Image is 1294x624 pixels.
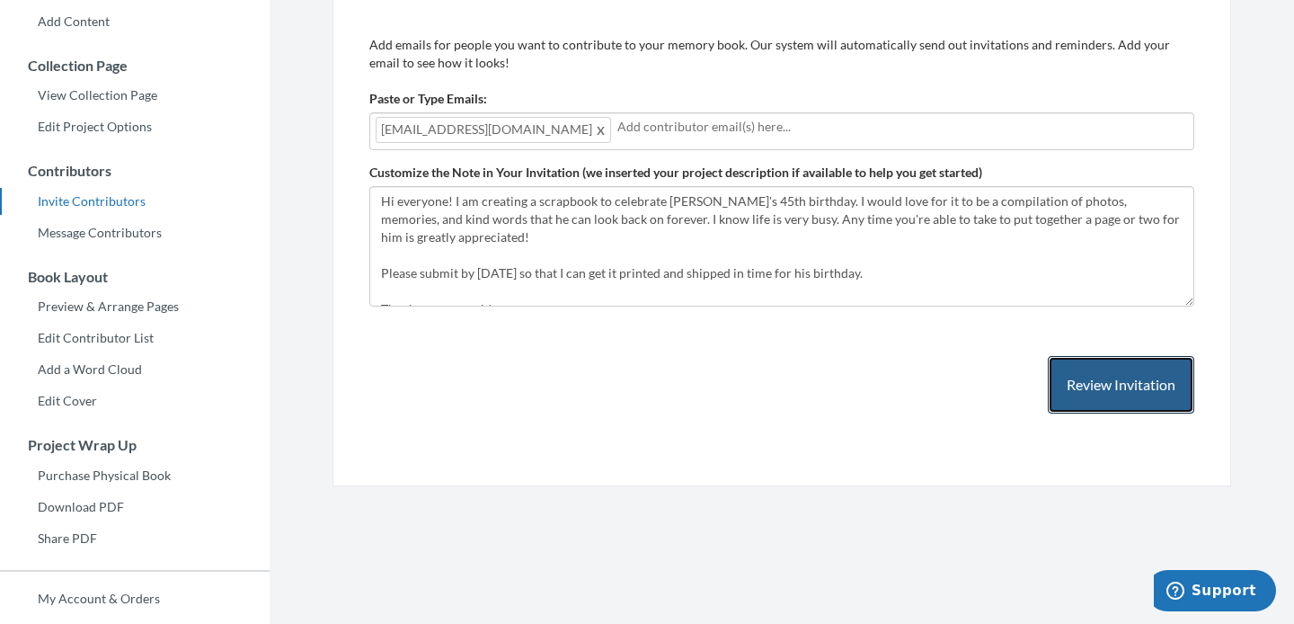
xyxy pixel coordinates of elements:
textarea: Hi everyone! I am creating a scrapbook to celebrate [PERSON_NAME]'s 45th birthday. I would love f... [369,186,1194,307]
h3: Project Wrap Up [1,437,270,453]
label: Customize the Note in Your Invitation (we inserted your project description if available to help ... [369,164,982,182]
button: Review Invitation [1048,356,1194,415]
label: Paste or Type Emails: [369,90,487,108]
p: Add emails for people you want to contribute to your memory book. Our system will automatically s... [369,36,1194,72]
span: [EMAIL_ADDRESS][DOMAIN_NAME] [376,117,611,143]
h3: Book Layout [1,269,270,285]
h3: Collection Page [1,58,270,74]
input: Add contributor email(s) here... [617,117,1188,137]
h3: Contributors [1,163,270,179]
iframe: Opens a widget where you can chat to one of our agents [1154,570,1276,615]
